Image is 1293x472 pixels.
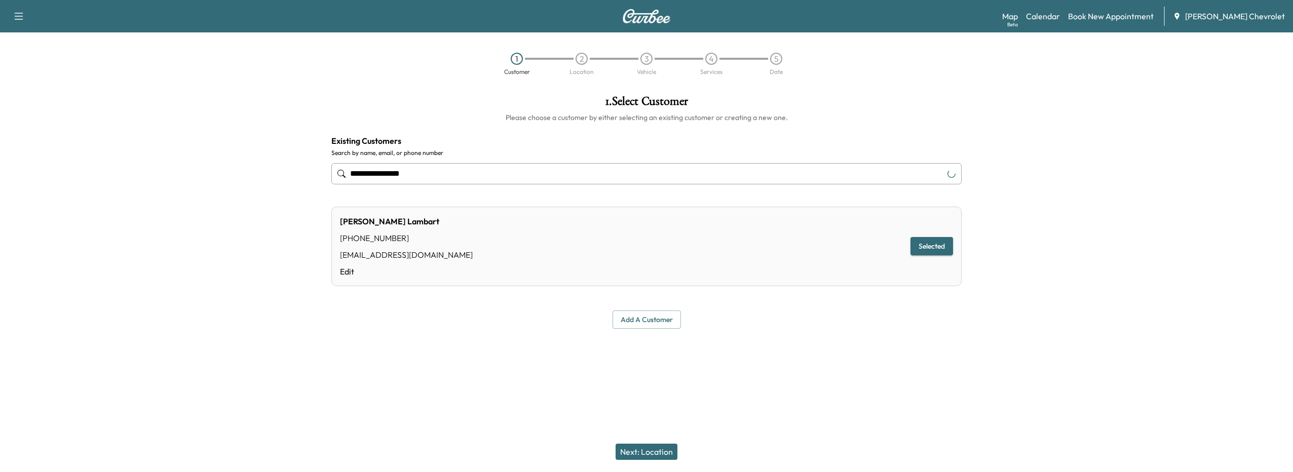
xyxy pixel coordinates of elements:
button: Next: Location [616,444,677,460]
div: Beta [1007,21,1018,28]
div: [PERSON_NAME] Lambart [340,215,473,227]
span: [PERSON_NAME] Chevrolet [1185,10,1285,22]
div: [PHONE_NUMBER] [340,232,473,244]
div: Customer [504,69,530,75]
div: 5 [770,53,782,65]
a: Edit [340,265,473,278]
h6: Please choose a customer by either selecting an existing customer or creating a new one. [331,112,962,123]
div: Date [770,69,783,75]
h4: Existing Customers [331,135,962,147]
div: Services [700,69,722,75]
div: 1 [511,53,523,65]
a: Book New Appointment [1068,10,1154,22]
img: Curbee Logo [622,9,671,23]
label: Search by name, email, or phone number [331,149,962,157]
a: MapBeta [1002,10,1018,22]
div: 3 [640,53,653,65]
div: 4 [705,53,717,65]
div: 2 [576,53,588,65]
button: Add a customer [613,310,681,329]
a: Calendar [1026,10,1060,22]
button: Selected [910,237,953,256]
div: Location [569,69,594,75]
div: [EMAIL_ADDRESS][DOMAIN_NAME] [340,249,473,261]
div: Vehicle [637,69,656,75]
h1: 1 . Select Customer [331,95,962,112]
